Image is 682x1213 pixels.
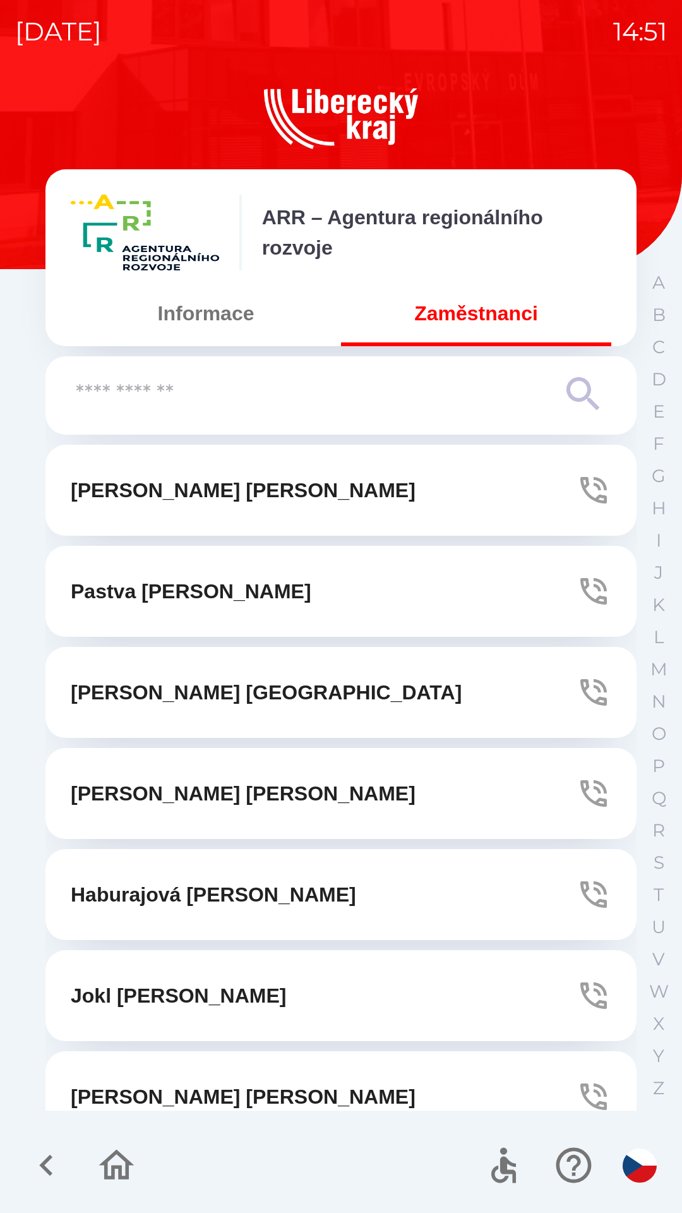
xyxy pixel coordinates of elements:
p: Haburajová [PERSON_NAME] [71,879,356,910]
p: [PERSON_NAME] [PERSON_NAME] [71,1082,416,1112]
button: Pastva [PERSON_NAME] [45,546,637,637]
p: [PERSON_NAME] [PERSON_NAME] [71,778,416,809]
button: Zaměstnanci [341,291,611,336]
p: [DATE] [15,13,102,51]
button: Haburajová [PERSON_NAME] [45,849,637,940]
p: 14:51 [613,13,667,51]
p: [PERSON_NAME] [PERSON_NAME] [71,475,416,505]
img: 157ba001-05af-4362-8ba6-6f64d3b6f433.png [71,195,219,270]
img: cs flag [623,1149,657,1183]
button: Jokl [PERSON_NAME] [45,950,637,1041]
button: Informace [71,291,341,336]
button: [PERSON_NAME] [PERSON_NAME] [45,1051,637,1142]
button: [PERSON_NAME] [GEOGRAPHIC_DATA] [45,647,637,738]
img: Logo [45,88,637,149]
button: [PERSON_NAME] [PERSON_NAME] [45,445,637,536]
p: [PERSON_NAME] [GEOGRAPHIC_DATA] [71,677,462,708]
p: Pastva [PERSON_NAME] [71,576,311,606]
p: Jokl [PERSON_NAME] [71,981,286,1011]
button: [PERSON_NAME] [PERSON_NAME] [45,748,637,839]
p: ARR – Agentura regionálního rozvoje [262,202,611,263]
